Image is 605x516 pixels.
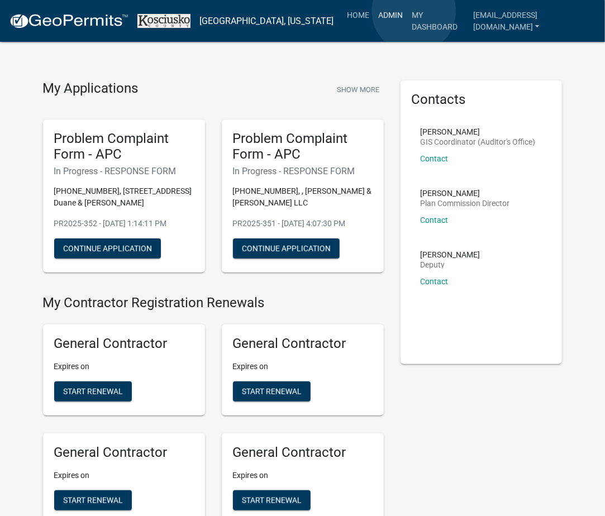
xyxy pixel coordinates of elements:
[233,336,373,352] h5: General Contractor
[421,251,480,259] p: [PERSON_NAME]
[421,216,449,224] a: Contact
[342,4,374,26] a: Home
[54,381,132,402] button: Start Renewal
[421,189,510,197] p: [PERSON_NAME]
[233,470,373,481] p: Expires on
[54,490,132,510] button: Start Renewal
[421,128,536,136] p: [PERSON_NAME]
[233,490,311,510] button: Start Renewal
[137,14,190,28] img: Kosciusko County, Indiana
[54,166,194,176] h6: In Progress - RESPONSE FORM
[421,154,449,163] a: Contact
[233,238,340,259] button: Continue Application
[233,361,373,372] p: Expires on
[412,92,551,108] h5: Contacts
[242,386,302,395] span: Start Renewal
[233,218,373,230] p: PR2025-351 - [DATE] 4:07:30 PM
[54,131,194,163] h5: Problem Complaint Form - APC
[199,12,334,31] a: [GEOGRAPHIC_DATA], [US_STATE]
[421,199,510,207] p: Plan Commission Director
[469,4,596,37] a: [EMAIL_ADDRESS][DOMAIN_NAME]
[54,336,194,352] h5: General Contractor
[54,470,194,481] p: Expires on
[63,495,123,504] span: Start Renewal
[54,218,194,230] p: PR2025-352 - [DATE] 1:14:11 PM
[242,495,302,504] span: Start Renewal
[407,4,469,37] a: My Dashboard
[233,445,373,461] h5: General Contractor
[421,277,449,286] a: Contact
[421,138,536,146] p: GIS Coordinator (Auditor's Office)
[421,261,480,269] p: Deputy
[374,4,407,26] a: Admin
[332,80,384,99] button: Show More
[233,166,373,176] h6: In Progress - RESPONSE FORM
[54,361,194,372] p: Expires on
[233,131,373,163] h5: Problem Complaint Form - APC
[43,80,139,97] h4: My Applications
[54,185,194,209] p: [PHONE_NUMBER], [STREET_ADDRESS] Duane & [PERSON_NAME]
[233,185,373,209] p: [PHONE_NUMBER], , [PERSON_NAME] & [PERSON_NAME] LLC
[43,295,384,311] h4: My Contractor Registration Renewals
[63,386,123,395] span: Start Renewal
[54,238,161,259] button: Continue Application
[233,381,311,402] button: Start Renewal
[54,445,194,461] h5: General Contractor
